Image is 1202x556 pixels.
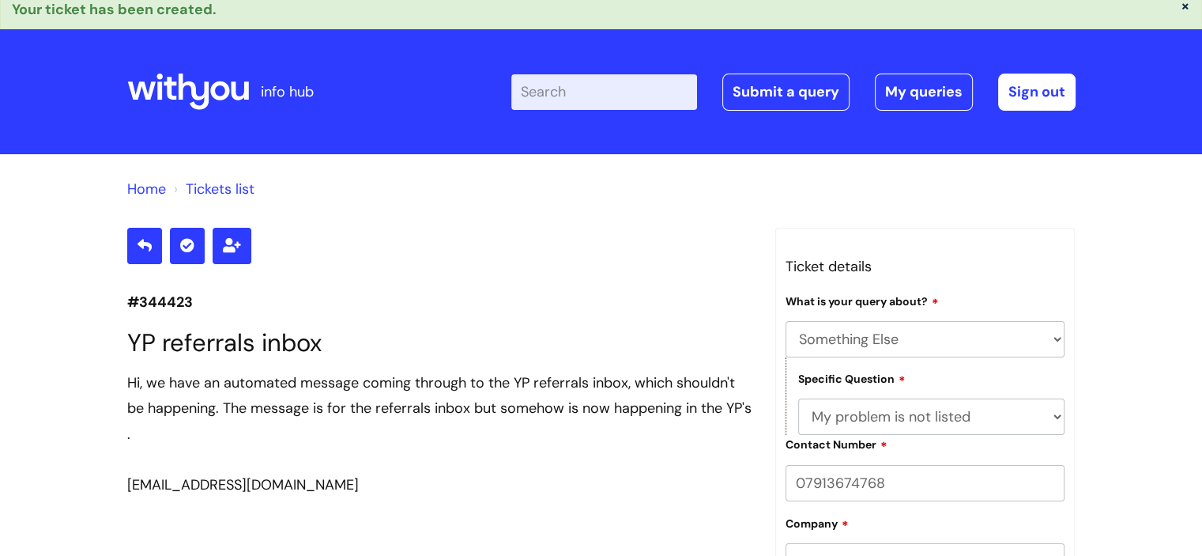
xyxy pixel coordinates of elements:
label: Contact Number [786,436,887,452]
label: Specific Question [798,370,906,386]
h3: Ticket details [786,254,1065,279]
a: Home [127,180,166,199]
p: info hub [261,79,314,104]
a: Submit a query [722,74,850,110]
label: Company [786,515,849,531]
a: Sign out [998,74,1076,110]
p: #344423 [127,289,752,315]
label: What is your query about? [786,293,939,308]
div: | - [511,74,1076,110]
li: Tickets list [170,176,254,202]
input: Search [511,74,697,109]
div: Hi, we have an automated message coming through to the YP referrals inbox, which shouldn't be hap... [127,370,752,447]
div: [EMAIL_ADDRESS][DOMAIN_NAME] [127,472,752,497]
a: Tickets list [186,180,254,199]
h1: YP referrals inbox [127,328,752,357]
li: Solution home [127,176,166,202]
a: My queries [875,74,973,110]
